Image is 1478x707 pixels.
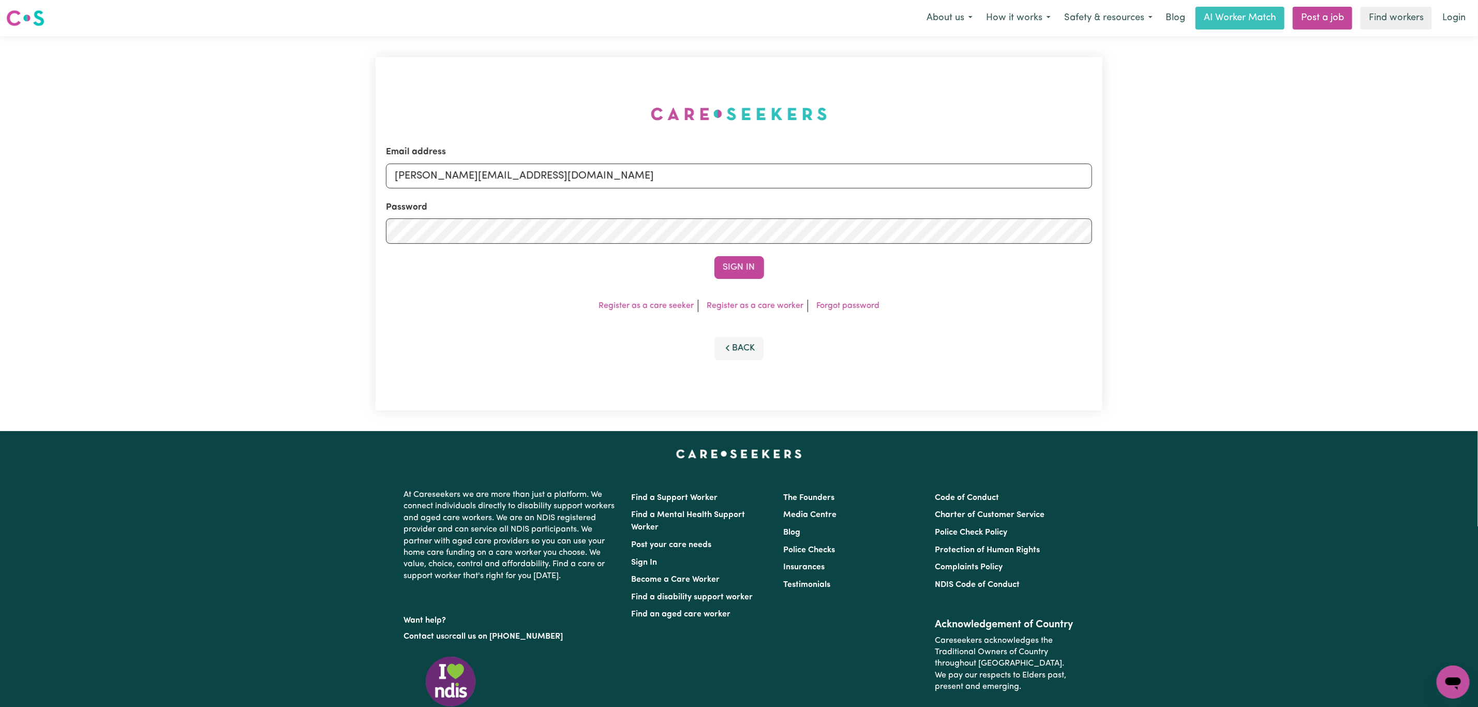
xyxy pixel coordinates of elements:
[707,302,803,310] a: Register as a care worker
[6,6,44,30] a: Careseekers logo
[599,302,694,310] a: Register as a care seeker
[632,541,712,549] a: Post your care needs
[1437,666,1470,699] iframe: Button to launch messaging window, conversation in progress
[1293,7,1352,30] a: Post a job
[1057,7,1159,29] button: Safety & resources
[935,494,999,502] a: Code of Conduct
[676,450,802,458] a: Careseekers home page
[816,302,879,310] a: Forgot password
[935,581,1020,589] a: NDIS Code of Conduct
[783,546,835,554] a: Police Checks
[935,528,1007,537] a: Police Check Policy
[783,563,825,571] a: Insurances
[1196,7,1285,30] a: AI Worker Match
[404,485,619,586] p: At Careseekers we are more than just a platform. We connect individuals directly to disability su...
[404,627,619,646] p: or
[783,581,830,589] a: Testimonials
[386,201,427,214] label: Password
[386,145,446,159] label: Email address
[453,632,563,641] a: call us on [PHONE_NUMBER]
[632,494,718,502] a: Find a Support Worker
[714,256,764,279] button: Sign In
[935,511,1044,519] a: Charter of Customer Service
[1159,7,1191,30] a: Blog
[783,494,834,502] a: The Founders
[935,546,1040,554] a: Protection of Human Rights
[783,528,800,537] a: Blog
[632,558,658,567] a: Sign In
[979,7,1057,29] button: How it works
[1436,7,1472,30] a: Login
[632,610,731,618] a: Find an aged care worker
[935,631,1074,697] p: Careseekers acknowledges the Traditional Owners of Country throughout [GEOGRAPHIC_DATA]. We pay o...
[714,337,764,360] button: Back
[920,7,979,29] button: About us
[632,511,745,532] a: Find a Mental Health Support Worker
[935,563,1003,571] a: Complaints Policy
[404,632,445,641] a: Contact us
[632,576,720,584] a: Become a Care Worker
[386,164,1092,188] input: Email address
[632,593,753,601] a: Find a disability support worker
[783,511,837,519] a: Media Centre
[6,9,44,27] img: Careseekers logo
[404,611,619,626] p: Want help?
[1361,7,1432,30] a: Find workers
[935,618,1074,631] h2: Acknowledgement of Country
